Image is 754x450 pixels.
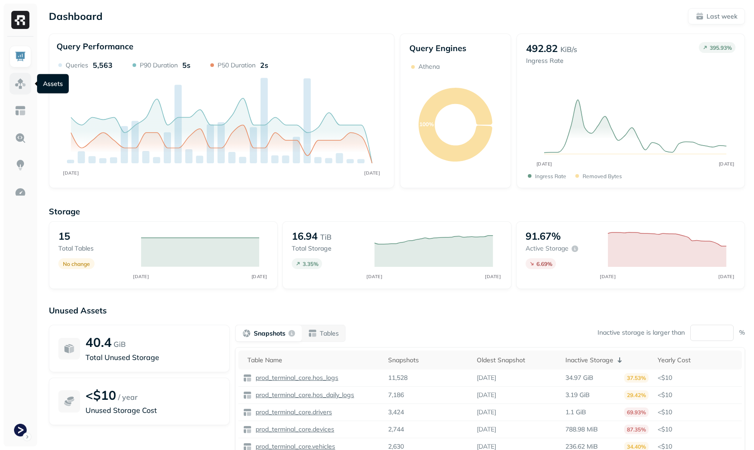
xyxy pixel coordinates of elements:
tspan: [DATE] [600,274,616,279]
a: prod_terminal_core.hos_daily_logs [252,391,354,399]
p: 2,744 [388,425,404,434]
p: Storage [49,206,745,217]
p: Queries [66,61,88,70]
p: 40.4 [85,334,112,350]
p: Total tables [58,244,132,253]
p: Athena [418,62,440,71]
img: Asset Explorer [14,105,26,117]
p: TiB [320,232,332,242]
img: table [243,391,252,400]
p: Last week [707,12,737,21]
p: No change [63,261,90,267]
p: / year [118,392,138,403]
img: Insights [14,159,26,171]
p: 788.98 MiB [565,425,598,434]
p: prod_terminal_core.drivers [254,408,332,417]
img: Optimization [14,186,26,198]
p: 87.35% [624,425,649,434]
tspan: [DATE] [366,274,382,279]
p: Total Unused Storage [85,352,220,363]
p: Snapshots [254,329,285,338]
img: Query Explorer [14,132,26,144]
p: 69.93% [624,407,649,417]
p: Query Performance [57,41,133,52]
img: Assets [14,78,26,90]
tspan: [DATE] [364,170,380,175]
div: Oldest Snapshot [477,356,556,365]
p: 5,563 [93,61,113,70]
p: 3.19 GiB [565,391,590,399]
p: 6.69 % [536,261,552,267]
p: 15 [58,230,70,242]
tspan: [DATE] [251,274,267,279]
p: Inactive Storage [565,356,613,365]
p: GiB [114,339,126,350]
p: 3.35 % [303,261,318,267]
p: 16.94 [292,230,318,242]
img: table [243,374,252,383]
tspan: [DATE] [718,274,734,279]
p: <$10 [658,374,737,382]
p: [DATE] [477,374,496,382]
p: Ingress Rate [535,173,566,180]
p: <$10 [658,425,737,434]
p: 91.67% [526,230,561,242]
img: table [243,425,252,434]
p: Active storage [526,244,569,253]
p: 2s [260,61,268,70]
p: prod_terminal_core.devices [254,425,334,434]
button: Last week [688,8,745,24]
p: prod_terminal_core.hos_daily_logs [254,391,354,399]
p: 37.53% [624,373,649,383]
p: 11,528 [388,374,408,382]
p: Inactive storage is larger than [598,328,685,337]
p: Query Engines [409,43,502,53]
tspan: [DATE] [133,274,149,279]
p: Total storage [292,244,365,253]
p: Removed bytes [583,173,622,180]
p: <$10 [85,387,116,403]
p: Dashboard [49,10,103,23]
p: 7,186 [388,391,404,399]
div: Table Name [247,356,379,365]
p: <$10 [658,408,737,417]
img: Dashboard [14,51,26,62]
p: [DATE] [477,408,496,417]
p: KiB/s [560,44,577,55]
a: prod_terminal_core.hos_logs [252,374,338,382]
p: 34.97 GiB [565,374,593,382]
p: <$10 [658,391,737,399]
p: [DATE] [477,391,496,399]
img: Terminal [14,424,27,436]
p: 395.93 % [710,44,732,51]
a: prod_terminal_core.drivers [252,408,332,417]
div: Assets [37,74,69,94]
p: % [739,328,745,337]
img: table [243,408,252,417]
p: Tables [320,329,339,338]
tspan: [DATE] [63,170,79,175]
p: 3,424 [388,408,404,417]
img: Ryft [11,11,29,29]
div: Snapshots [388,356,468,365]
p: Unused Assets [49,305,745,316]
p: 29.42% [624,390,649,400]
p: P50 Duration [218,61,256,70]
p: 492.82 [526,42,558,55]
p: 1.1 GiB [565,408,586,417]
a: prod_terminal_core.devices [252,425,334,434]
p: [DATE] [477,425,496,434]
p: Unused Storage Cost [85,405,220,416]
p: Ingress Rate [526,57,577,65]
div: Yearly Cost [658,356,737,365]
tspan: [DATE] [719,161,735,167]
tspan: [DATE] [485,274,501,279]
tspan: [DATE] [536,161,552,167]
p: P90 Duration [140,61,178,70]
p: prod_terminal_core.hos_logs [254,374,338,382]
text: 100% [419,121,434,128]
p: 5s [182,61,190,70]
